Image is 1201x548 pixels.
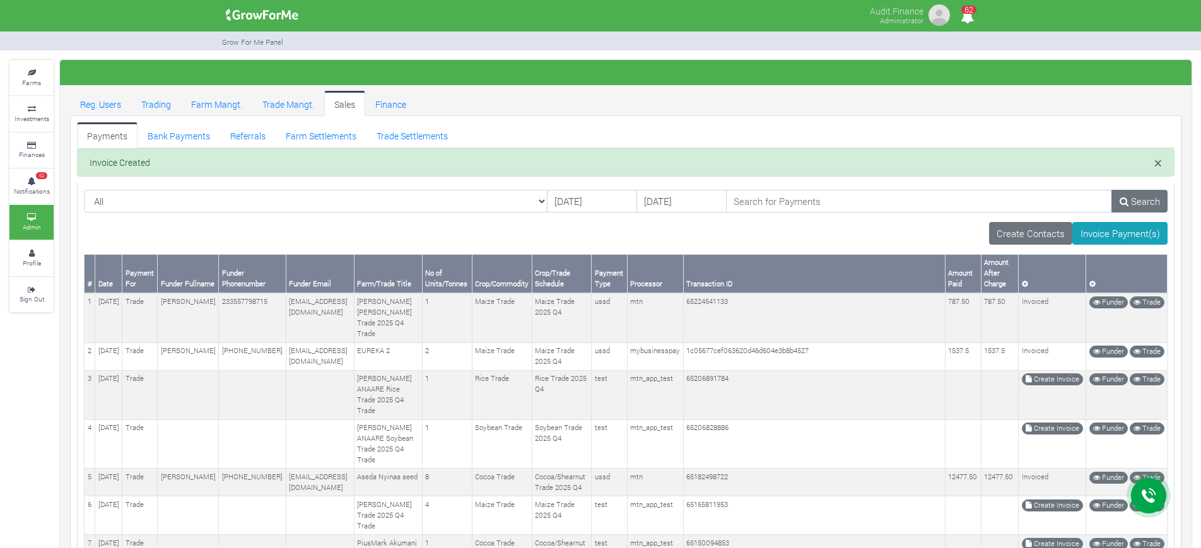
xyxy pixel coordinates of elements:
[1130,472,1164,484] a: Trade
[95,496,122,535] td: [DATE]
[9,241,54,276] a: Profile
[366,122,458,148] a: Trade Settlements
[472,293,532,342] td: Maize Trade
[158,342,219,370] td: [PERSON_NAME]
[354,254,422,293] th: Farm/Trade Title
[592,419,628,469] td: test
[85,496,95,535] td: 6
[365,91,416,116] a: Finance
[422,419,472,469] td: 1
[627,293,683,342] td: mtn
[286,293,354,342] td: [EMAIL_ADDRESS][DOMAIN_NAME]
[955,3,980,31] i: Notifications
[1154,156,1162,170] button: Close
[1130,346,1164,358] a: Trade
[627,496,683,535] td: mtn_app_test
[354,293,422,342] td: [PERSON_NAME] [PERSON_NAME] Trade 2025 Q4 Trade
[158,293,219,342] td: [PERSON_NAME]
[627,469,683,496] td: mtn
[683,342,945,370] td: 1c05677cef063620d46d604e3b8b4527
[870,3,923,18] p: Audit Finance
[95,469,122,496] td: [DATE]
[627,370,683,419] td: mtn_app_test
[122,469,158,496] td: Trade
[532,419,591,469] td: Soybean Trade 2025 Q4
[85,370,95,419] td: 3
[1111,190,1168,213] a: Search
[636,190,727,213] input: DD/MM/YYYY
[961,6,976,14] span: 62
[532,342,591,370] td: Maize Trade 2025 Q4
[945,469,981,496] td: 12477.50
[472,254,532,293] th: Crop/Commodity
[222,37,283,47] small: Grow For Me Panel
[981,293,1018,342] td: 787.50
[1072,222,1168,245] a: Invoice Payment(s)
[122,370,158,419] td: Trade
[532,254,591,293] th: Crop/Trade Schedule
[1089,373,1128,385] a: Funder
[532,496,591,535] td: Maize Trade 2025 Q4
[1019,469,1086,496] td: Invoiced
[683,496,945,535] td: 65165811953
[1130,373,1164,385] a: Trade
[532,469,591,496] td: Cocoa/Shearnut Trade 2025 Q4
[85,419,95,469] td: 4
[70,91,131,116] a: Reg. Users
[981,469,1018,496] td: 12477.50
[683,293,945,342] td: 65224541133
[354,419,422,469] td: [PERSON_NAME] ANAARE Soybean Trade 2025 Q4 Trade
[36,172,47,180] span: 62
[547,190,637,213] input: DD/MM/YYYY
[1089,499,1128,511] a: Funder
[683,419,945,469] td: 65206828886
[592,342,628,370] td: ussd
[472,342,532,370] td: Maize Trade
[77,122,138,148] a: Payments
[683,254,945,293] th: Transaction ID
[9,205,54,240] a: Admin
[9,61,54,95] a: Farms
[945,342,981,370] td: 1537.5
[422,342,472,370] td: 2
[9,277,54,312] a: Sign Out
[1154,153,1162,172] span: ×
[95,254,122,293] th: Date
[1019,293,1086,342] td: Invoiced
[9,96,54,131] a: Investments
[138,122,220,148] a: Bank Payments
[19,150,45,159] small: Finances
[354,469,422,496] td: Aseda Nyinaa seed
[472,419,532,469] td: Soybean Trade
[981,254,1018,293] th: Amount After Charge
[85,469,95,496] td: 5
[1089,346,1128,358] a: Funder
[286,254,354,293] th: Funder Email
[219,469,286,496] td: [PHONE_NUMBER]
[422,370,472,419] td: 1
[592,254,628,293] th: Payment Type
[221,3,303,28] img: growforme image
[354,342,422,370] td: EUREKA 2
[23,259,41,267] small: Profile
[286,342,354,370] td: [EMAIL_ADDRESS][DOMAIN_NAME]
[219,342,286,370] td: [PHONE_NUMBER]
[532,293,591,342] td: Maize Trade 2025 Q4
[131,91,181,116] a: Trading
[1089,423,1128,434] a: Funder
[627,342,683,370] td: mybusinesspay
[9,169,54,204] a: 62 Notifications
[1022,423,1083,434] a: Create Invoice
[158,254,219,293] th: Funder Fullname
[252,91,324,116] a: Trade Mangt.
[726,190,1113,213] input: Search for Payments
[955,12,980,24] a: 62
[85,254,95,293] th: #
[85,293,95,342] td: 1
[981,342,1018,370] td: 1537.5
[286,469,354,496] td: [EMAIL_ADDRESS][DOMAIN_NAME]
[683,370,945,419] td: 65206891784
[9,133,54,168] a: Finances
[1089,296,1128,308] a: Funder
[627,254,683,293] th: Processor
